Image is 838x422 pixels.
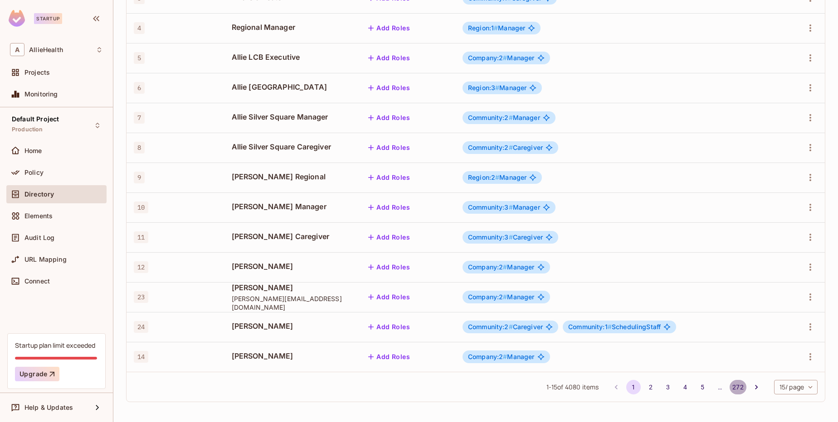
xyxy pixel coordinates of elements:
button: Add Roles [365,81,414,95]
span: # [494,24,498,32]
button: Add Roles [365,290,414,304]
span: A [10,43,24,56]
span: Manager [468,24,525,32]
button: Add Roles [365,200,414,215]
button: Go to page 4 [678,380,692,394]
span: [PERSON_NAME] Manager [232,201,351,211]
span: 1 - 15 of 4080 items [546,382,599,392]
span: Manager [468,54,535,62]
span: Community:2 [468,144,513,151]
span: Manager [468,353,535,360]
button: Add Roles [365,350,414,364]
span: Elements [24,212,53,220]
span: 11 [134,231,148,243]
span: 5 [134,52,145,64]
span: 24 [134,321,148,333]
span: # [503,293,507,301]
button: Add Roles [365,260,414,274]
span: [PERSON_NAME] [232,321,351,331]
span: Audit Log [24,234,54,241]
span: # [608,323,612,331]
div: Startup [34,13,62,24]
div: … [712,383,727,392]
span: 4 [134,22,145,34]
span: Community:3 [468,233,513,241]
span: [PERSON_NAME] [232,351,351,361]
span: 7 [134,112,145,124]
span: 6 [134,82,145,94]
button: Go to page 272 [730,380,746,394]
span: Home [24,147,42,154]
span: # [495,173,499,181]
button: Add Roles [365,21,414,35]
span: Workspace: AllieHealth [29,46,63,53]
span: Allie Silver Square Caregiver [232,142,351,152]
button: Add Roles [365,320,414,334]
span: # [503,263,507,271]
span: # [509,323,513,331]
span: 8 [134,142,145,153]
button: Go to next page [749,380,764,394]
span: Caregiver [468,144,543,151]
button: Add Roles [365,170,414,185]
span: URL Mapping [24,256,67,263]
span: Connect [24,278,50,285]
span: Manager [468,174,526,181]
span: Allie LCB Executive [232,52,351,62]
span: Region:2 [468,173,499,181]
span: Caregiver [468,234,543,241]
span: Community:1 [568,323,612,331]
button: page 1 [626,380,641,394]
span: Community:2 [468,323,513,331]
span: Community:2 [468,114,513,121]
div: 15 / page [774,380,818,394]
span: Projects [24,69,50,76]
img: SReyMgAAAABJRU5ErkJggg== [9,10,25,27]
button: Add Roles [365,51,414,65]
span: [PERSON_NAME] Caregiver [232,231,351,241]
span: Manager [468,204,540,211]
button: Add Roles [365,230,414,245]
button: Add Roles [365,140,414,155]
span: Company:2 [468,353,507,360]
span: # [503,54,507,62]
span: Caregiver [468,323,543,331]
span: 10 [134,201,148,213]
nav: pagination navigation [608,380,765,394]
span: Manager [468,84,526,91]
span: Region:3 [468,84,499,91]
span: Regional Manager [232,22,351,32]
button: Upgrade [15,367,59,381]
span: SchedulingStaff [568,323,661,331]
span: [PERSON_NAME] [232,261,351,271]
div: Startup plan limit exceeded [15,341,95,350]
span: 23 [134,291,148,303]
span: Community:3 [468,203,513,211]
button: Go to page 5 [695,380,710,394]
span: Company:2 [468,54,507,62]
span: Region:1 [468,24,498,32]
span: # [503,353,507,360]
span: # [509,144,513,151]
span: Help & Updates [24,404,73,411]
span: Allie Silver Square Manager [232,112,351,122]
span: Manager [468,114,540,121]
span: # [495,84,499,91]
span: Directory [24,191,54,198]
span: [PERSON_NAME] [232,283,351,293]
span: Policy [24,169,44,176]
span: 9 [134,172,145,183]
button: Go to page 3 [661,380,675,394]
span: [PERSON_NAME] Regional [232,172,351,182]
span: Company:2 [468,293,507,301]
span: 12 [134,261,148,273]
button: Add Roles [365,110,414,125]
span: Allie [GEOGRAPHIC_DATA] [232,82,351,92]
span: # [509,233,513,241]
span: Company:2 [468,263,507,271]
span: # [509,203,513,211]
span: # [509,114,513,121]
span: Manager [468,293,535,301]
button: Go to page 2 [643,380,658,394]
span: Manager [468,264,535,271]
